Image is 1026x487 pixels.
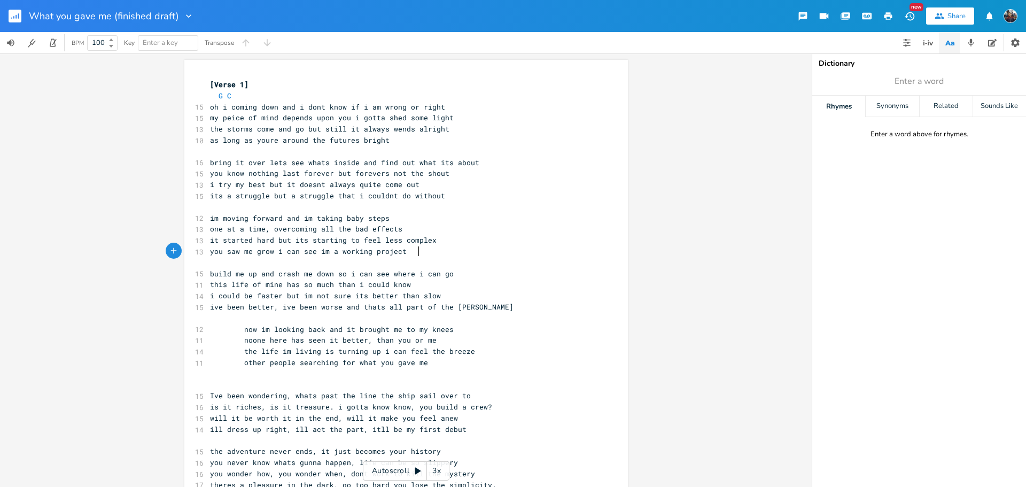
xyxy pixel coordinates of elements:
div: Synonyms [866,96,919,117]
span: you saw me grow i can see im a working project [210,246,407,256]
span: the adventure never ends, it just becomes your history [210,446,441,456]
span: the life im living is turning up i can feel the breeze [210,346,475,356]
button: Share [926,7,974,25]
div: Sounds Like [973,96,1026,117]
img: aaron collins [1004,9,1017,23]
span: oh i coming down and i dont know if i am wrong or right [210,102,445,112]
span: it started hard but its starting to feel less complex [210,235,437,245]
span: Ive been wondering, whats past the line the ship sail over to [210,391,471,400]
span: this life of mine has so much than i could know [210,280,411,289]
div: BPM [72,40,84,46]
button: New [899,6,920,26]
span: one at a time, overcoming all the bad effects [210,224,402,234]
div: Enter a word above for rhymes. [870,130,968,139]
div: Dictionary [819,60,1020,67]
div: Key [124,40,135,46]
div: 3x [427,461,446,481]
span: Enter a key [143,38,178,48]
span: its a struggle but a struggle that i couldnt do without [210,191,445,200]
span: i could be faster but im not sure its better than slow [210,291,441,300]
span: im moving forward and im taking baby steps [210,213,390,223]
span: noone here has seen it better, than you or me [210,335,437,345]
div: Rhymes [812,96,865,117]
span: will it be worth it in the end, will it make you feel anew [210,413,458,423]
span: now im looking back and it brought me to my knees [210,324,454,334]
span: ill dress up right, ill act the part, itll be my first debut [210,424,467,434]
span: ive been better, ive been worse and thats all part of the [PERSON_NAME] [210,302,514,312]
span: What you gave me (finished draft) [29,11,179,21]
div: New [910,3,923,11]
span: G [219,91,223,101]
div: Transpose [205,40,234,46]
span: as long as youre around the futures bright [210,135,390,145]
span: you wonder how, you wonder when, dont work to kill the mystery [210,469,475,478]
span: the storms come and go but still it always wends alright [210,124,449,134]
span: you know nothing last forever but forevers not the shout [210,168,449,178]
div: Related [920,96,973,117]
span: is it riches, is it treasure. i gotta know know, you build a crew? [210,402,492,412]
span: i try my best but it doesnt always quite come out [210,180,419,189]
span: bring it over lets see whats inside and find out what its about [210,158,479,167]
span: you never know whats gunna happen, life can be so slippery [210,458,458,467]
span: other people searching for what you gave me [210,358,428,367]
span: Enter a word [895,75,944,88]
span: [Verse 1] [210,80,248,89]
div: Share [947,11,966,21]
span: build me up and crash me down so i can see where i can go [210,269,454,279]
div: Autoscroll [363,461,449,481]
span: C [227,91,231,101]
span: my peice of mind depends upon you i gotta shed some light [210,113,454,122]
